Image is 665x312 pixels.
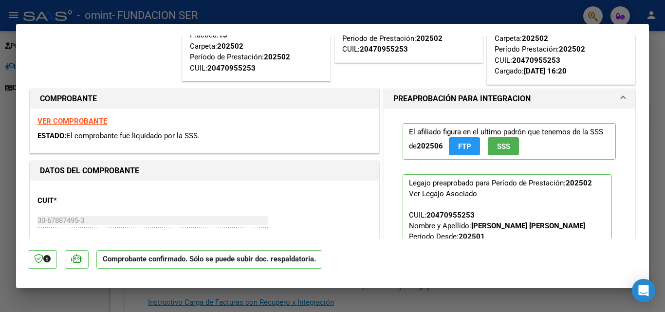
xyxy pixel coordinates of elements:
strong: 202502 [416,34,443,43]
span: CUIL: Nombre y Apellido: Período Desde: Período Hasta: Admite Dependencia: [409,211,606,273]
div: Ver Legajo Asociado [409,188,477,199]
div: Open Intercom Messenger [632,279,655,302]
strong: 202506 [417,142,443,150]
strong: COMPROBANTE [40,94,97,103]
strong: [PERSON_NAME] [PERSON_NAME] [471,221,585,230]
p: Legajo preaprobado para Período de Prestación: [403,174,612,278]
strong: [DATE] 16:20 [524,67,567,75]
strong: 202502 [559,45,585,54]
mat-expansion-panel-header: PREAPROBACIÓN PARA INTEGRACION [384,89,635,109]
strong: DATOS DEL COMPROBANTE [40,166,139,175]
div: PREAPROBACIÓN PARA INTEGRACION [384,109,635,301]
p: El afiliado figura en el ultimo padrón que tenemos de la SSS de [403,123,616,160]
strong: 202502 [522,34,548,43]
strong: 13 [219,31,227,39]
div: 20470955253 [360,44,408,55]
span: SSS [497,142,510,151]
strong: 202502 [217,42,243,51]
a: VER COMPROBANTE [37,117,107,126]
div: 20470955253 [207,63,256,74]
p: Comprobante confirmado. Sólo se puede subir doc. respaldatoria. [96,250,322,269]
strong: 202501 [459,232,485,241]
div: 20470955253 [512,55,560,66]
div: 20470955253 [426,210,475,220]
p: CUIT [37,195,138,206]
strong: 202502 [264,53,290,61]
button: FTP [449,137,480,155]
h1: PREAPROBACIÓN PARA INTEGRACION [393,93,531,105]
span: El comprobante fue liquidado por la SSS. [66,131,200,140]
span: ESTADO: [37,131,66,140]
span: FTP [458,142,471,151]
button: SSS [488,137,519,155]
strong: 202502 [566,179,592,187]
